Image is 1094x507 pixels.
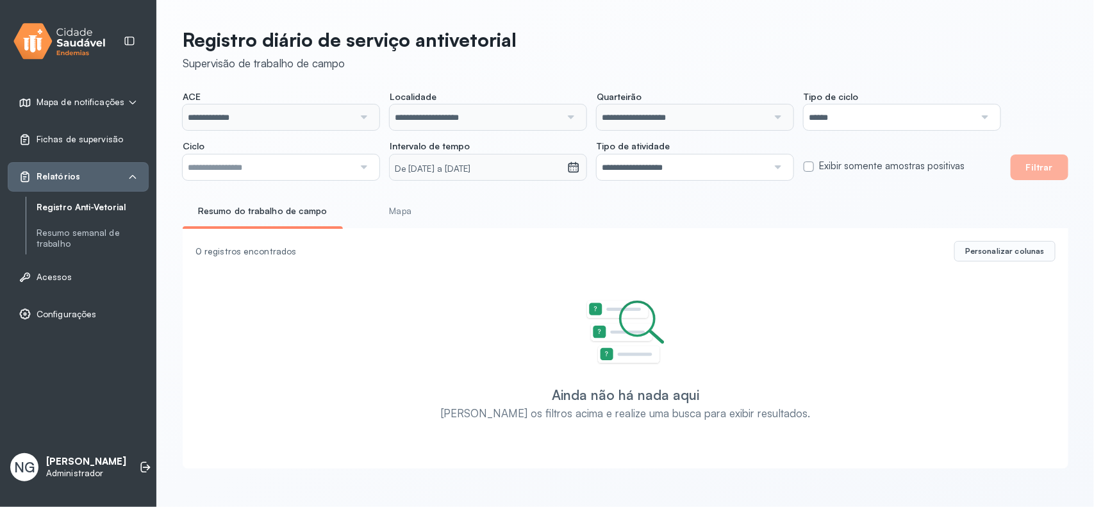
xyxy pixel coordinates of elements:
p: [PERSON_NAME] [46,456,126,468]
img: Imagem de Empty State [586,300,665,366]
a: Registro Anti-Vetorial [37,202,149,213]
span: Relatórios [37,171,80,182]
p: Registro diário de serviço antivetorial [183,28,517,51]
a: Registro Anti-Vetorial [37,199,149,215]
span: NG [14,459,35,476]
small: De [DATE] a [DATE] [395,163,562,176]
img: logo.svg [13,21,106,62]
a: Acessos [19,270,138,283]
a: Resumo semanal de trabalho [37,225,149,252]
div: [PERSON_NAME] os filtros acima e realize uma busca para exibir resultados. [441,406,810,420]
span: Personalizar colunas [965,246,1045,256]
a: Mapa [353,201,448,222]
div: Supervisão de trabalho de campo [183,56,517,70]
a: Resumo do trabalho de campo [183,201,343,222]
span: Tipo de atividade [597,140,670,152]
button: Personalizar colunas [954,241,1056,262]
label: Exibir somente amostras positivas [819,160,965,172]
span: Localidade [390,91,436,103]
span: Configurações [37,309,96,320]
span: ACE [183,91,201,103]
p: Administrador [46,468,126,479]
button: Filtrar [1011,154,1068,180]
a: Fichas de supervisão [19,133,138,146]
a: Resumo semanal de trabalho [37,228,149,249]
span: Quarteirão [597,91,642,103]
a: Configurações [19,308,138,320]
span: Mapa de notificações [37,97,124,108]
span: Tipo de ciclo [804,91,858,103]
span: Ciclo [183,140,204,152]
div: 0 registros encontrados [195,246,944,257]
span: Intervalo de tempo [390,140,470,152]
span: Acessos [37,272,72,283]
div: Ainda não há nada aqui [552,386,699,403]
span: Fichas de supervisão [37,134,123,145]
